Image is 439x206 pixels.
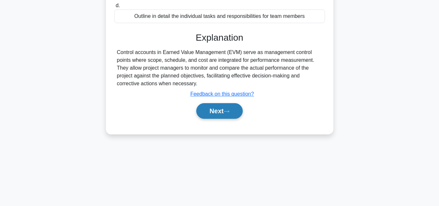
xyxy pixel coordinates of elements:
button: Next [196,103,243,119]
h3: Explanation [118,32,321,43]
div: Control accounts in Earned Value Management (EVM) serve as management control points where scope,... [117,48,322,88]
span: d. [116,3,120,8]
a: Feedback on this question? [190,91,254,97]
div: Outline in detail the individual tasks and responsibilities for team members [114,9,325,23]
